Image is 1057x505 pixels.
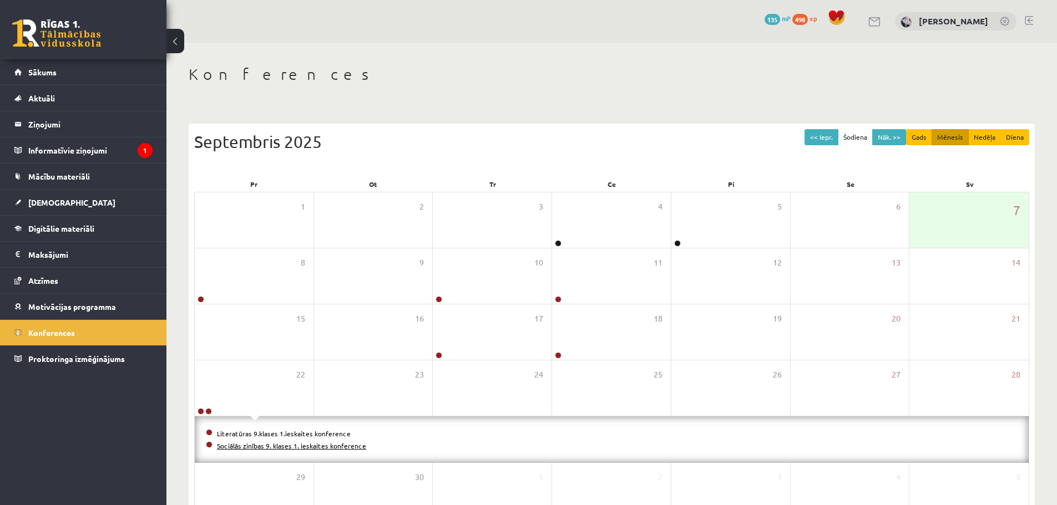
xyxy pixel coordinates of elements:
[658,201,662,213] span: 4
[892,313,901,325] span: 20
[773,313,782,325] span: 19
[777,201,782,213] span: 5
[14,268,153,293] a: Atzīmes
[301,201,305,213] span: 1
[217,429,351,438] a: Literatūras 9.klases 1.ieskaites konference
[419,201,424,213] span: 2
[14,216,153,241] a: Digitālie materiāli
[217,441,366,450] a: Sociālās zinības 9. klases 1. ieskaites konference
[765,14,780,25] span: 135
[932,129,969,145] button: Mēnesis
[28,223,94,233] span: Digitālie materiāli
[415,471,424,483] span: 30
[654,369,662,381] span: 25
[194,176,313,192] div: Pr
[872,129,906,145] button: Nāk. >>
[1012,369,1020,381] span: 28
[28,93,55,103] span: Aktuāli
[189,65,1035,84] h1: Konferences
[28,111,153,137] legend: Ziņojumi
[415,313,424,325] span: 16
[419,257,424,269] span: 9
[892,257,901,269] span: 13
[552,176,671,192] div: Ce
[14,190,153,215] a: [DEMOGRAPHIC_DATA]
[28,242,153,267] legend: Maksājumi
[919,16,988,27] a: [PERSON_NAME]
[534,369,543,381] span: 24
[773,369,782,381] span: 26
[792,14,808,25] span: 498
[671,176,791,192] div: Pi
[892,369,901,381] span: 27
[28,197,115,207] span: [DEMOGRAPHIC_DATA]
[301,257,305,269] span: 8
[906,129,932,145] button: Gads
[14,294,153,319] a: Motivācijas programma
[534,313,543,325] span: 17
[28,302,116,312] span: Motivācijas programma
[12,19,101,47] a: Rīgas 1. Tālmācības vidusskola
[14,164,153,189] a: Mācību materiāli
[296,471,305,483] span: 29
[901,17,912,28] img: Viktorija Iļjina
[433,176,552,192] div: Tr
[1013,201,1020,220] span: 7
[1012,313,1020,325] span: 21
[539,471,543,483] span: 1
[1000,129,1029,145] button: Diena
[910,176,1029,192] div: Sv
[28,328,75,338] span: Konferences
[968,129,1001,145] button: Nedēļa
[28,171,90,181] span: Mācību materiāli
[14,111,153,137] a: Ziņojumi
[654,313,662,325] span: 18
[810,14,817,23] span: xp
[138,143,153,158] i: 1
[194,129,1029,154] div: Septembris 2025
[14,85,153,111] a: Aktuāli
[14,242,153,267] a: Maksājumi
[534,257,543,269] span: 10
[28,276,58,285] span: Atzīmes
[14,346,153,371] a: Proktoringa izmēģinājums
[296,369,305,381] span: 22
[14,59,153,85] a: Sākums
[791,176,910,192] div: Se
[28,67,57,77] span: Sākums
[415,369,424,381] span: 23
[782,14,791,23] span: mP
[14,320,153,345] a: Konferences
[777,471,782,483] span: 3
[896,471,901,483] span: 4
[296,313,305,325] span: 15
[773,257,782,269] span: 12
[765,14,791,23] a: 135 mP
[838,129,873,145] button: Šodiena
[1016,471,1020,483] span: 5
[654,257,662,269] span: 11
[805,129,838,145] button: << Iepr.
[313,176,433,192] div: Ot
[792,14,822,23] a: 498 xp
[14,137,153,163] a: Informatīvie ziņojumi1
[658,471,662,483] span: 2
[28,137,153,163] legend: Informatīvie ziņojumi
[28,354,125,364] span: Proktoringa izmēģinājums
[539,201,543,213] span: 3
[1012,257,1020,269] span: 14
[896,201,901,213] span: 6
